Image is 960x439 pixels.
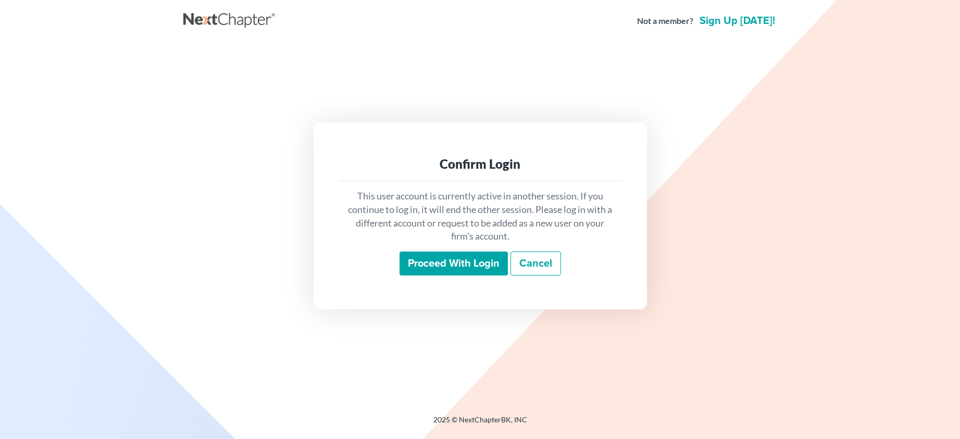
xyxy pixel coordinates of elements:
input: Proceed with login [400,252,508,275]
a: Sign up [DATE]! [697,16,777,26]
strong: Not a member? [637,15,693,27]
div: Confirm Login [347,156,614,172]
p: This user account is currently active in another session. If you continue to log in, it will end ... [347,190,614,243]
div: 2025 © NextChapterBK, INC [183,415,777,433]
a: Cancel [510,252,561,275]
